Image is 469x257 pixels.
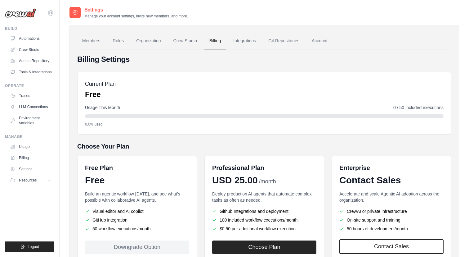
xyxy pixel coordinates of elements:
[212,226,316,232] li: $0.50 per additional workflow execution
[7,67,54,77] a: Tools & Integrations
[339,191,444,203] p: Accelerate and scale Agentic AI adoption across the organization.
[85,217,189,223] li: GitHub integration
[7,175,54,185] button: Resources
[228,33,261,49] a: Integrations
[7,113,54,128] a: Environment Variables
[7,34,54,44] a: Automations
[85,226,189,232] li: 50 workflow executions/month
[85,89,116,99] p: Free
[7,153,54,163] a: Billing
[85,241,189,254] div: Downgrade Option
[263,33,304,49] a: Git Repositories
[204,33,226,49] a: Billing
[212,163,264,172] h6: Professional Plan
[5,241,54,252] button: Logout
[339,208,444,214] li: CrewAI or private infrastructure
[339,239,444,254] a: Contact Sales
[5,26,54,31] div: Build
[212,208,316,214] li: Github Integrations and deployment
[19,178,37,183] span: Resources
[85,175,189,186] div: Free
[28,244,39,249] span: Logout
[339,175,444,186] div: Contact Sales
[259,177,276,186] span: /month
[85,191,189,203] p: Build an agentic workflow [DATE], and see what's possible with collaborative AI agents.
[85,163,113,172] h6: Free Plan
[85,80,116,88] h5: Current Plan
[7,142,54,152] a: Usage
[307,33,333,49] a: Account
[212,175,258,186] span: USD 25.00
[212,241,316,254] button: Choose Plan
[212,191,316,203] p: Deploy production AI agents that automate complex tasks as often as needed.
[85,208,189,214] li: Visual editor and AI copilot
[339,163,444,172] h6: Enterprise
[108,33,129,49] a: Roles
[5,134,54,139] div: Manage
[5,83,54,88] div: Operate
[85,104,120,111] span: Usage This Month
[5,8,36,18] img: Logo
[77,33,105,49] a: Members
[85,122,103,127] span: 0.0% used
[7,45,54,55] a: Crew Studio
[84,14,188,19] p: Manage your account settings, invite new members, and more.
[131,33,166,49] a: Organization
[7,91,54,101] a: Traces
[339,217,444,223] li: On-site support and training
[7,56,54,66] a: Agents Repository
[7,164,54,174] a: Settings
[77,54,451,64] h4: Billing Settings
[393,104,444,111] span: 0 / 50 included executions
[168,33,202,49] a: Crew Studio
[212,217,316,223] li: 100 included workflow executions/month
[7,102,54,112] a: LLM Connections
[77,142,451,151] h5: Choose Your Plan
[339,226,444,232] li: 50 hours of development/month
[84,6,188,14] h2: Settings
